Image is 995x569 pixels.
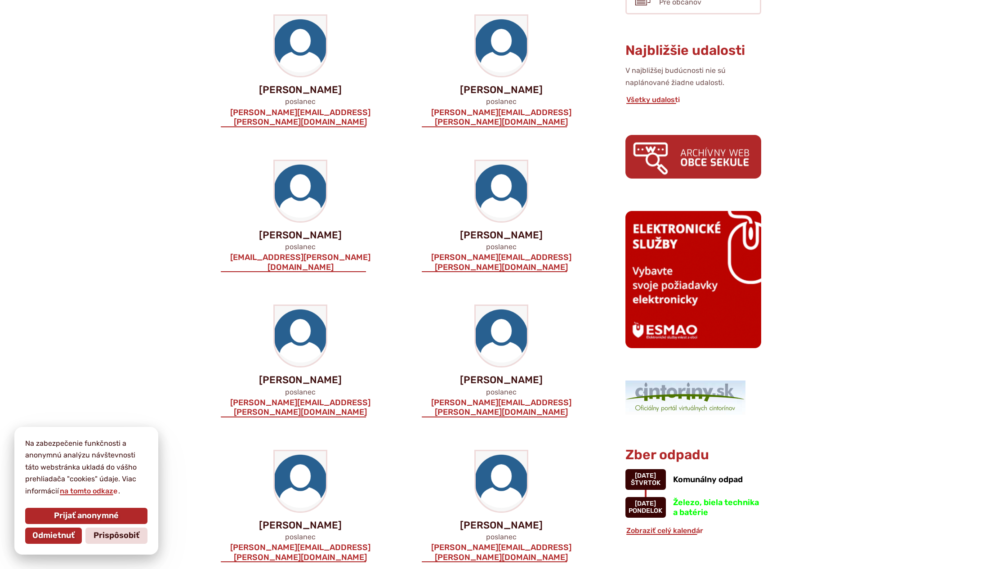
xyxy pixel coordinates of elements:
a: Komunálny odpad [DATE] štvrtok [625,469,761,490]
a: [EMAIL_ADDRESS][PERSON_NAME][DOMAIN_NAME] [220,253,381,272]
span: [DATE] [635,472,656,479]
p: [PERSON_NAME] [421,375,582,385]
img: 146-1468479_my-profile-icon-blank-profile-picture-circle-hd [275,161,326,221]
a: na tomto odkaze [59,487,118,495]
img: archiv.png [625,135,761,179]
h3: Zber odpadu [625,448,761,462]
img: 146-1468479_my-profile-icon-blank-profile-picture-circle-hd [476,16,527,76]
p: poslanec [220,242,381,251]
span: Odmietnuť [32,531,75,541]
img: 146-1468479_my-profile-icon-blank-profile-picture-circle-hd [275,451,326,511]
p: poslanec [421,388,582,396]
a: Zobraziť celý kalendár [625,526,704,535]
button: Prijať anonymné [25,508,147,524]
img: esmao_sekule_b.png [625,211,761,348]
h3: Najbližšie udalosti [625,43,761,58]
img: 1.png [625,381,745,415]
p: [PERSON_NAME] [421,230,582,241]
span: Prispôsobiť [94,531,139,541]
a: [PERSON_NAME][EMAIL_ADDRESS][PERSON_NAME][DOMAIN_NAME] [220,543,381,562]
p: V najbližšej budúcnosti nie sú naplánované žiadne udalosti. [625,65,761,89]
p: poslanec [220,97,381,106]
img: 146-1468479_my-profile-icon-blank-profile-picture-circle-hd [275,306,326,366]
p: [PERSON_NAME] [220,230,381,241]
span: pondelok [629,507,662,515]
a: [PERSON_NAME][EMAIL_ADDRESS][PERSON_NAME][DOMAIN_NAME] [421,543,582,562]
a: Všetky udalosti [625,95,681,104]
span: štvrtok [631,479,660,487]
span: Komunálny odpad [673,475,743,484]
a: [PERSON_NAME][EMAIL_ADDRESS][PERSON_NAME][DOMAIN_NAME] [220,398,381,417]
button: Prispôsobiť [85,528,147,544]
a: [PERSON_NAME][EMAIL_ADDRESS][PERSON_NAME][DOMAIN_NAME] [220,108,381,127]
img: 146-1468479_my-profile-icon-blank-profile-picture-circle-hd [476,306,527,366]
p: [PERSON_NAME] [220,375,381,385]
p: poslanec [421,97,582,106]
img: 146-1468479_my-profile-icon-blank-profile-picture-circle-hd [275,16,326,76]
button: Odmietnuť [25,528,82,544]
span: [DATE] [635,500,656,507]
p: [PERSON_NAME] [421,85,582,95]
img: 146-1468479_my-profile-icon-blank-profile-picture-circle-hd [476,451,527,511]
a: Železo, biela technika a batérie [DATE] pondelok [625,497,761,518]
p: poslanec [421,533,582,541]
img: 146-1468479_my-profile-icon-blank-profile-picture-circle-hd [476,161,527,221]
p: [PERSON_NAME] [220,520,381,531]
p: poslanec [220,533,381,541]
span: Železo, biela technika a batérie [673,497,759,517]
p: poslanec [421,242,582,251]
p: Na zabezpečenie funkčnosti a anonymnú analýzu návštevnosti táto webstránka ukladá do vášho prehli... [25,438,147,497]
span: Prijať anonymné [54,511,119,521]
a: [PERSON_NAME][EMAIL_ADDRESS][PERSON_NAME][DOMAIN_NAME] [421,108,582,127]
p: [PERSON_NAME] [421,520,582,531]
a: [PERSON_NAME][EMAIL_ADDRESS][PERSON_NAME][DOMAIN_NAME] [421,253,582,272]
p: [PERSON_NAME] [220,85,381,95]
p: poslanec [220,388,381,396]
a: [PERSON_NAME][EMAIL_ADDRESS][PERSON_NAME][DOMAIN_NAME] [421,398,582,417]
